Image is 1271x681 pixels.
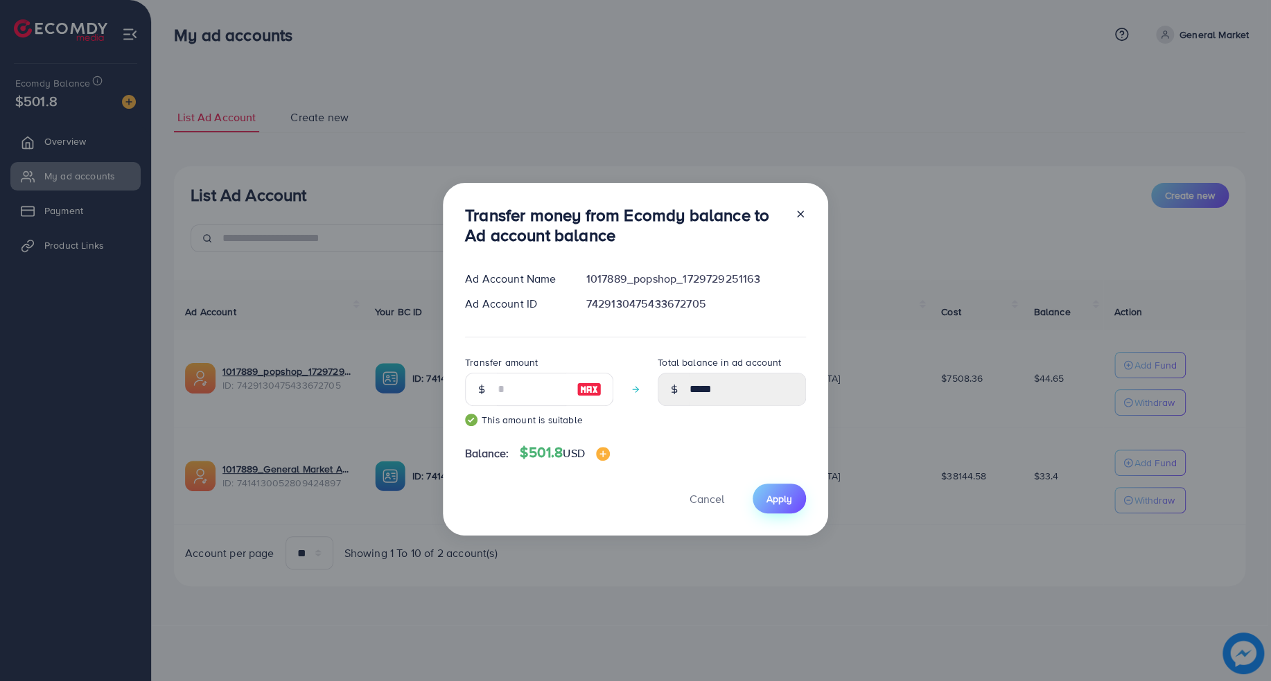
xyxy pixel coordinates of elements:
img: image [577,381,602,398]
h3: Transfer money from Ecomdy balance to Ad account balance [465,205,784,245]
img: image [596,447,610,461]
div: 1017889_popshop_1729729251163 [575,271,817,287]
span: Balance: [465,445,509,461]
label: Transfer amount [465,355,538,369]
small: This amount is suitable [465,413,613,427]
div: Ad Account ID [454,296,575,312]
span: USD [563,445,584,461]
label: Total balance in ad account [658,355,781,369]
button: Apply [753,484,806,513]
div: 7429130475433672705 [575,296,817,312]
button: Cancel [672,484,742,513]
img: guide [465,414,477,426]
span: Cancel [690,491,724,506]
span: Apply [766,492,792,506]
div: Ad Account Name [454,271,575,287]
h4: $501.8 [520,444,609,461]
